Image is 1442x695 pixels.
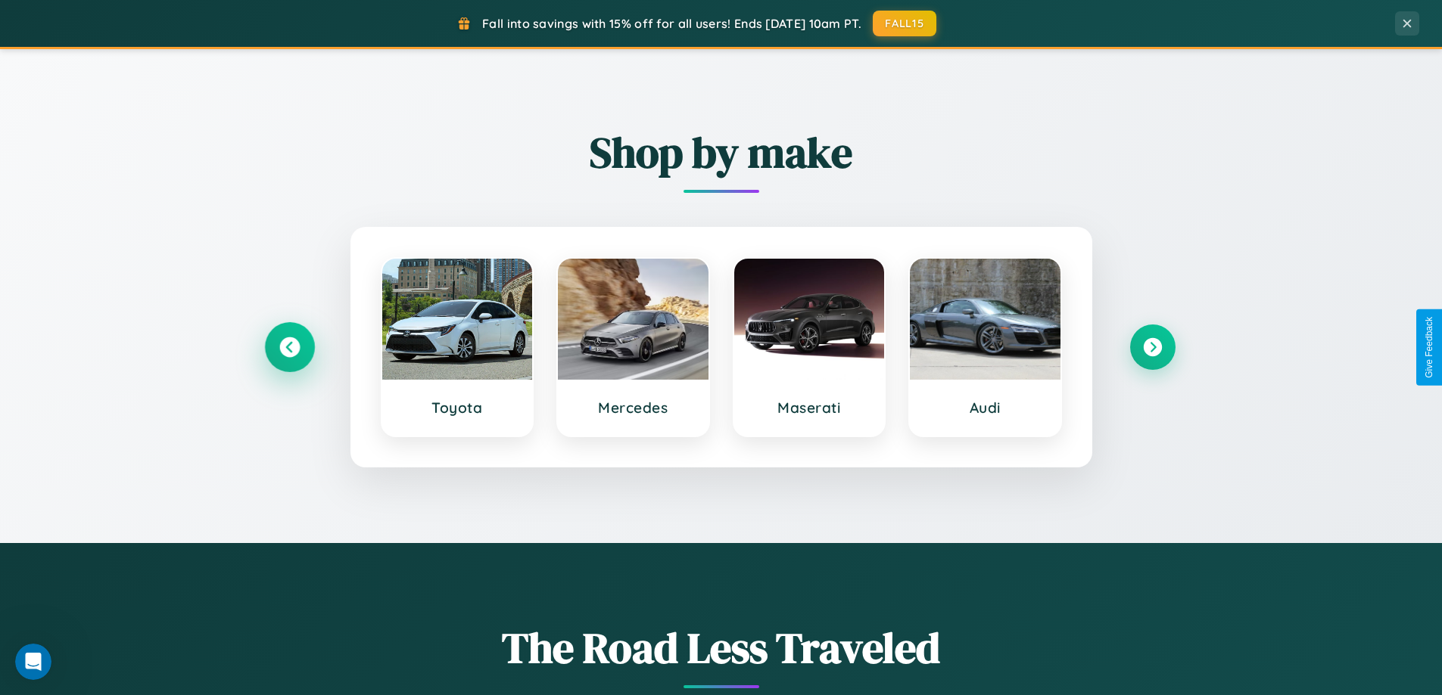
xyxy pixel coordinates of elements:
[267,619,1176,677] h1: The Road Less Traveled
[925,399,1045,417] h3: Audi
[482,16,861,31] span: Fall into savings with 15% off for all users! Ends [DATE] 10am PT.
[749,399,870,417] h3: Maserati
[15,644,51,680] iframe: Intercom live chat
[573,399,693,417] h3: Mercedes
[1424,317,1434,378] div: Give Feedback
[397,399,518,417] h3: Toyota
[267,123,1176,182] h2: Shop by make
[873,11,936,36] button: FALL15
